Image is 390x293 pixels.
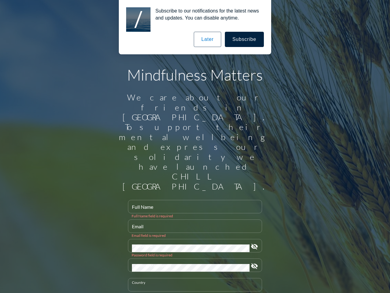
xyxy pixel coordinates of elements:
div: Email field is required [132,233,258,238]
img: notification icon [126,7,151,32]
i: visibility_off [251,243,258,250]
div: Password field is required [132,253,258,257]
input: Country [132,284,258,291]
div: We care about our friends in [GEOGRAPHIC_DATA]. To support their mental wellbeing and express our... [116,92,274,191]
input: Password [132,244,250,252]
div: Full Name field is required [132,214,258,218]
i: visibility_off [251,262,258,270]
h1: Mindfulness Matters [116,66,274,84]
div: Subscribe to our notifications for the latest news and updates. You can disable anytime. [151,7,264,21]
input: Email [132,225,258,233]
button: Subscribe [225,32,264,47]
button: Later [194,32,221,47]
input: Confirm Password [132,264,250,272]
input: Full Name [132,205,258,213]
